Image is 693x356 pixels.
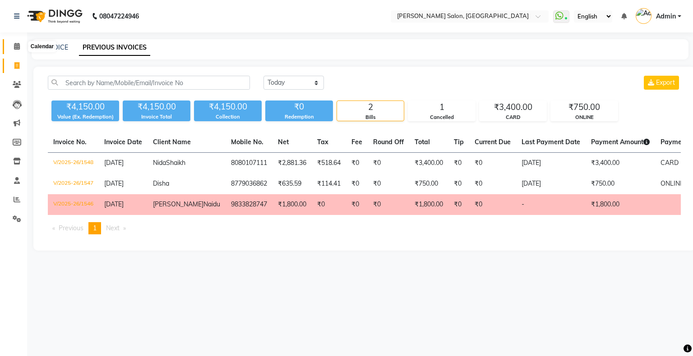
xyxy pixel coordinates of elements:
[104,159,124,167] span: [DATE]
[273,153,312,174] td: ₹2,881.36
[79,40,150,56] a: PREVIOUS INVOICES
[656,78,675,87] span: Export
[661,159,679,167] span: CARD
[153,138,191,146] span: Client Name
[586,194,655,215] td: ₹1,800.00
[226,173,273,194] td: 8779036862
[226,194,273,215] td: 9833828747
[373,138,404,146] span: Round Off
[53,138,87,146] span: Invoice No.
[104,200,124,208] span: [DATE]
[469,194,516,215] td: ₹0
[312,173,346,194] td: ₹114.41
[368,194,409,215] td: ₹0
[516,153,586,174] td: [DATE]
[337,101,404,114] div: 2
[448,194,469,215] td: ₹0
[475,138,511,146] span: Current Due
[59,224,83,232] span: Previous
[551,101,618,114] div: ₹750.00
[203,200,220,208] span: Naidu
[226,153,273,174] td: 8080107111
[656,12,676,21] span: Admin
[516,173,586,194] td: [DATE]
[194,100,262,113] div: ₹4,150.00
[123,100,190,113] div: ₹4,150.00
[586,173,655,194] td: ₹750.00
[415,138,430,146] span: Total
[48,153,99,174] td: V/2025-26/1548
[153,179,169,187] span: Disha
[312,194,346,215] td: ₹0
[469,173,516,194] td: ₹0
[28,41,56,52] div: Calendar
[480,101,546,114] div: ₹3,400.00
[48,222,681,234] nav: Pagination
[448,173,469,194] td: ₹0
[591,138,650,146] span: Payment Amount
[99,4,139,29] b: 08047224946
[516,194,586,215] td: -
[661,179,684,187] span: ONLINE
[51,100,119,113] div: ₹4,150.00
[231,138,263,146] span: Mobile No.
[454,138,464,146] span: Tip
[409,194,448,215] td: ₹1,800.00
[408,114,475,121] div: Cancelled
[166,159,185,167] span: Shaikh
[346,194,368,215] td: ₹0
[48,76,250,90] input: Search by Name/Mobile/Email/Invoice No
[368,153,409,174] td: ₹0
[409,173,448,194] td: ₹750.00
[23,4,85,29] img: logo
[265,100,333,113] div: ₹0
[469,153,516,174] td: ₹0
[351,138,362,146] span: Fee
[106,224,120,232] span: Next
[409,153,448,174] td: ₹3,400.00
[273,173,312,194] td: ₹635.59
[104,179,124,187] span: [DATE]
[586,153,655,174] td: ₹3,400.00
[317,138,328,146] span: Tax
[448,153,469,174] td: ₹0
[48,194,99,215] td: V/2025-26/1546
[346,153,368,174] td: ₹0
[104,138,142,146] span: Invoice Date
[93,224,97,232] span: 1
[194,113,262,121] div: Collection
[153,200,203,208] span: [PERSON_NAME]
[346,173,368,194] td: ₹0
[480,114,546,121] div: CARD
[312,153,346,174] td: ₹518.64
[644,76,679,90] button: Export
[337,114,404,121] div: Bills
[123,113,190,121] div: Invoice Total
[551,114,618,121] div: ONLINE
[48,173,99,194] td: V/2025-26/1547
[273,194,312,215] td: ₹1,800.00
[265,113,333,121] div: Redemption
[522,138,580,146] span: Last Payment Date
[636,8,651,24] img: Admin
[408,101,475,114] div: 1
[278,138,289,146] span: Net
[368,173,409,194] td: ₹0
[153,159,166,167] span: Nida
[51,113,119,121] div: Value (Ex. Redemption)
